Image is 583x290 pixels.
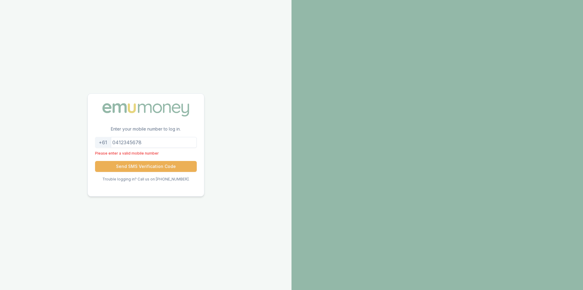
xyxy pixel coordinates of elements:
p: Trouble logging in? Call us on [PHONE_NUMBER]. [102,177,189,182]
img: Emu Money [100,101,191,119]
input: 0412345678 [95,137,197,148]
button: Send SMS Verification Code [95,161,197,172]
div: +61 [95,137,111,148]
p: Please enter a valid mobile number [95,150,197,156]
p: Enter your mobile number to log in. [88,126,204,137]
